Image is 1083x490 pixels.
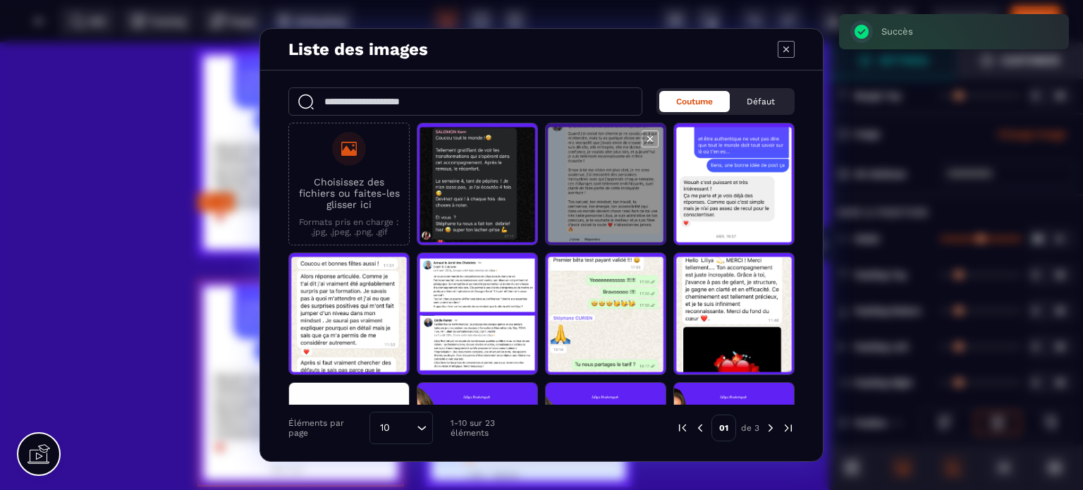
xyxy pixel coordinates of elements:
p: Choisissez des fichiers ou faites-les glisser ici [296,176,402,210]
img: eebd7ae1a0d905427dc71fd67e9f440d_67c2b46706837_3.png [425,238,632,444]
p: de 3 [741,422,759,434]
p: 01 [711,415,736,441]
h4: Liste des images [288,39,428,59]
img: 1e2319da1b202cb4fdcf73ff95e5c59c_67c2b43dd8a3a_1.png [197,7,404,214]
span: Coutume [676,97,713,106]
p: Éléments par page [288,418,362,438]
img: next [782,422,795,434]
img: eebd7ae1a0d905427dc71fd67e9f440d_67c2b46706837_3.png [425,7,632,214]
img: 1e2319da1b202cb4fdcf73ff95e5c59c_67c2b43dd8a3a_1.png [197,238,404,444]
img: next [764,422,777,434]
p: Formats pris en charge : .jpg, .jpeg, .png, .gif [296,217,402,237]
div: Search for option [369,412,433,444]
img: prev [694,422,706,434]
span: Défaut [747,97,775,106]
input: Search for option [395,420,413,436]
img: prev [676,422,689,434]
p: 1-10 sur 23 éléments [451,418,531,438]
span: 10 [375,420,395,436]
